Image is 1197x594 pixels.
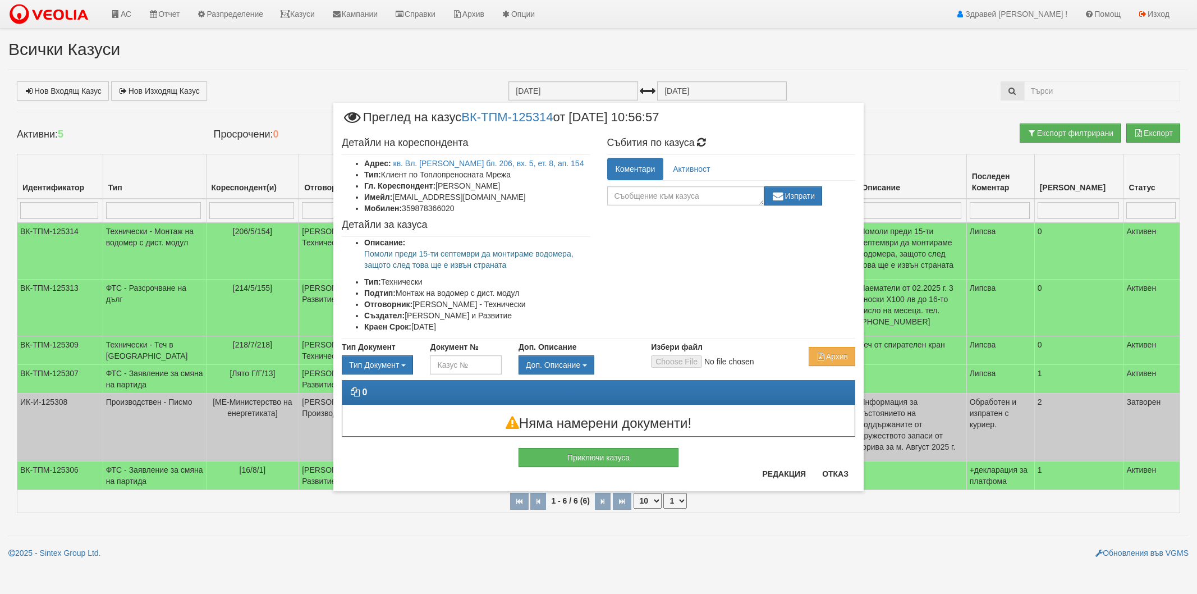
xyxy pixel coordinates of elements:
[342,341,396,353] label: Тип Документ
[607,158,664,180] a: Коментари
[364,277,381,286] b: Тип:
[519,341,576,353] label: Доп. Описание
[519,355,634,374] div: Двоен клик, за изчистване на избраната стойност.
[393,159,584,168] a: кв. Вл. [PERSON_NAME] бл. 206, вх. 5, ет. 8, ап. 154
[364,159,391,168] b: Адрес:
[364,248,590,271] p: Помоли преди 15-ти септември да монтираме водомера, защото след това ще е извън страната
[364,310,590,321] li: [PERSON_NAME] и Развитие
[364,289,396,298] b: Подтип:
[364,169,590,180] li: Клиент по Топлопреносната Мрежа
[342,355,413,374] button: Тип Документ
[755,465,813,483] button: Редакция
[364,300,412,309] b: Отговорник:
[349,360,399,369] span: Тип Документ
[364,203,590,214] li: 359878366020
[526,360,580,369] span: Доп. Описание
[364,276,590,287] li: Технически
[342,220,590,231] h4: Детайли за казуса
[342,138,590,149] h4: Детайли на кореспондента
[519,355,594,374] button: Доп. Описание
[764,186,823,205] button: Изпрати
[342,355,413,374] div: Двоен клик, за изчистване на избраната стойност.
[364,204,402,213] b: Мобилен:
[364,238,405,247] b: Описание:
[430,355,501,374] input: Казус №
[364,322,411,331] b: Краен Срок:
[342,416,855,431] h3: Няма намерени документи!
[809,347,855,366] button: Архив
[430,341,478,353] label: Документ №
[664,158,718,180] a: Активност
[364,170,381,179] b: Тип:
[607,138,856,149] h4: Събития по казуса
[364,180,590,191] li: [PERSON_NAME]
[362,387,367,397] strong: 0
[364,299,590,310] li: [PERSON_NAME] - Технически
[364,191,590,203] li: [EMAIL_ADDRESS][DOMAIN_NAME]
[651,341,703,353] label: Избери файл
[364,181,435,190] b: Гл. Кореспондент:
[364,287,590,299] li: Монтаж на водомер с дист. модул
[364,311,405,320] b: Създател:
[342,111,659,132] span: Преглед на казус от [DATE] 10:56:57
[461,110,553,124] a: ВК-ТПМ-125314
[519,448,678,467] button: Приключи казуса
[815,465,855,483] button: Отказ
[364,193,392,202] b: Имейл:
[364,321,590,332] li: [DATE]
